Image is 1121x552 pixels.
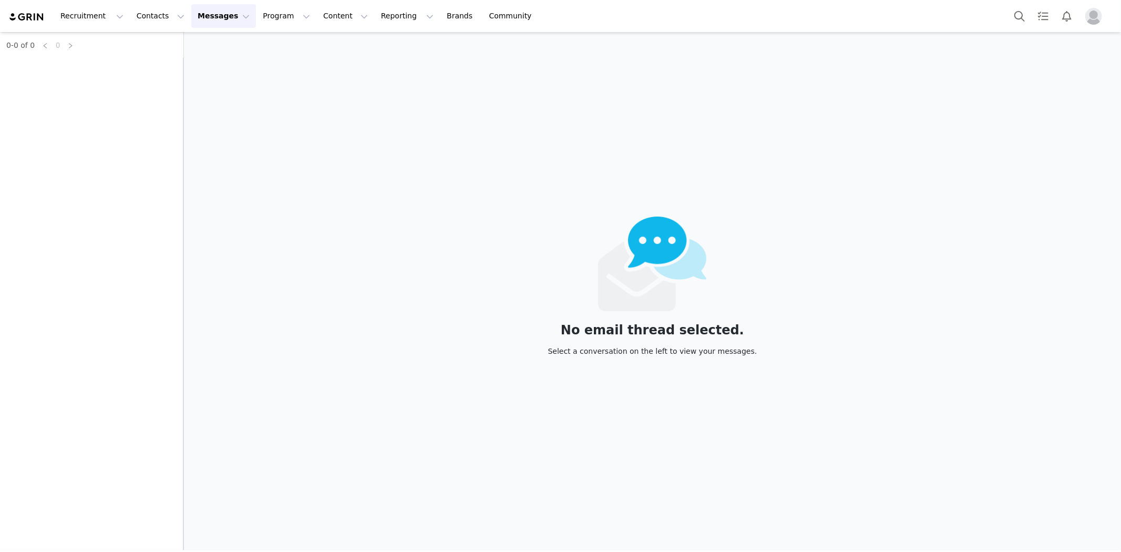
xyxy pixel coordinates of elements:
button: Recruitment [54,4,130,28]
img: placeholder-profile.jpg [1085,8,1102,25]
a: Brands [440,4,482,28]
a: Community [483,4,543,28]
li: Next Page [64,39,77,52]
div: Select a conversation on the left to view your messages. [548,345,757,357]
button: Search [1008,4,1031,28]
a: Tasks [1032,4,1055,28]
button: Messages [191,4,256,28]
li: 0 [52,39,64,52]
li: 0-0 of 0 [6,39,35,52]
button: Program [256,4,316,28]
a: 0 [52,39,64,51]
button: Reporting [375,4,440,28]
img: grin logo [8,12,45,22]
i: icon: left [42,43,48,49]
button: Notifications [1055,4,1078,28]
img: emails-empty2x.png [598,217,707,311]
button: Profile [1079,8,1113,25]
li: Previous Page [39,39,52,52]
button: Contacts [130,4,191,28]
div: No email thread selected. [548,324,757,336]
i: icon: right [67,43,74,49]
button: Content [317,4,374,28]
